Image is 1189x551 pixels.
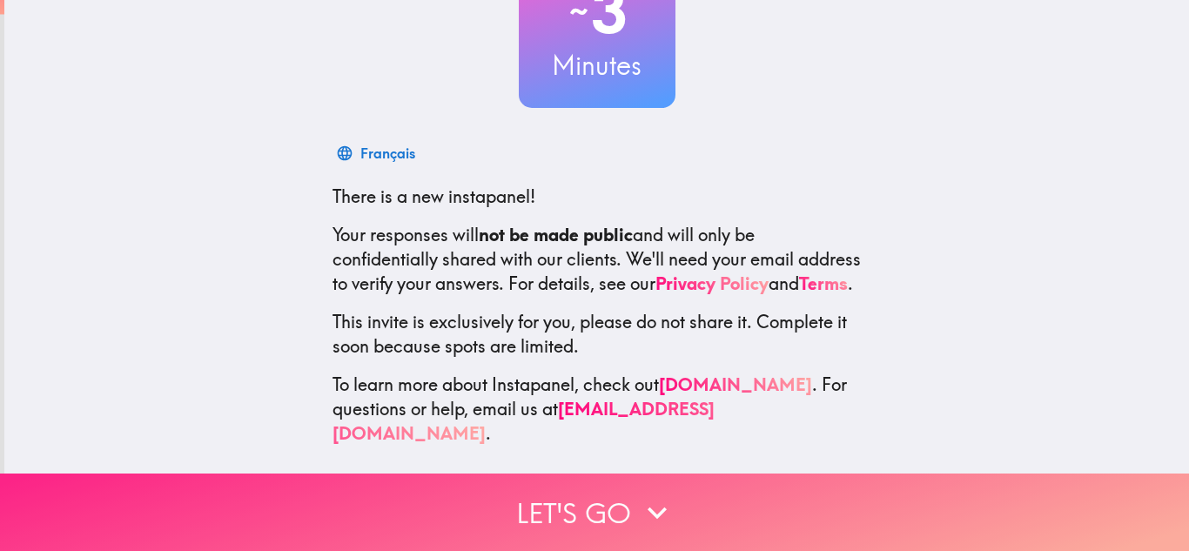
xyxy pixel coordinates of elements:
[799,272,848,294] a: Terms
[333,310,862,359] p: This invite is exclusively for you, please do not share it. Complete it soon because spots are li...
[333,185,535,207] span: There is a new instapanel!
[479,224,633,245] b: not be made public
[333,223,862,296] p: Your responses will and will only be confidentially shared with our clients. We'll need your emai...
[333,136,422,171] button: Français
[659,373,812,395] a: [DOMAIN_NAME]
[333,398,715,444] a: [EMAIL_ADDRESS][DOMAIN_NAME]
[655,272,769,294] a: Privacy Policy
[333,373,862,446] p: To learn more about Instapanel, check out . For questions or help, email us at .
[360,141,415,165] div: Français
[519,47,675,84] h3: Minutes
